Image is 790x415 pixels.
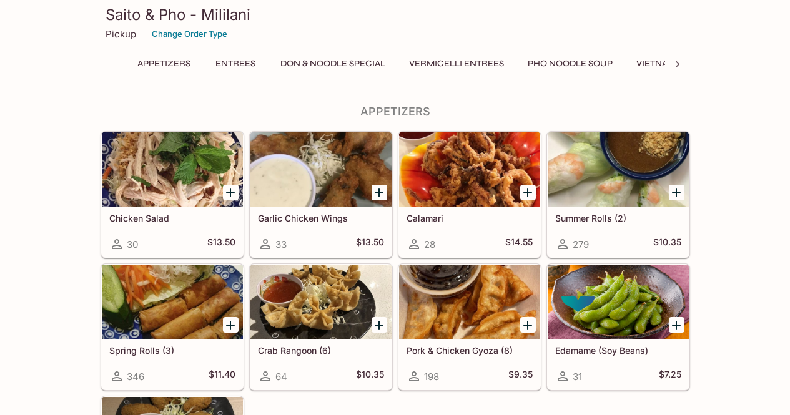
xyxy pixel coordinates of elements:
[508,369,533,384] h5: $9.35
[109,345,235,356] h5: Spring Rolls (3)
[106,28,136,40] p: Pickup
[659,369,681,384] h5: $7.25
[146,24,233,44] button: Change Order Type
[407,213,533,223] h5: Calamari
[424,371,439,383] span: 198
[547,132,689,258] a: Summer Rolls (2)279$10.35
[407,345,533,356] h5: Pork & Chicken Gyoza (8)
[101,105,690,119] h4: Appetizers
[573,238,589,250] span: 279
[101,264,244,390] a: Spring Rolls (3)346$11.40
[131,55,197,72] button: Appetizers
[372,317,387,333] button: Add Crab Rangoon (6)
[520,185,536,200] button: Add Calamari
[555,213,681,223] h5: Summer Rolls (2)
[207,237,235,251] h5: $13.50
[399,132,540,207] div: Calamari
[424,238,435,250] span: 28
[398,264,541,390] a: Pork & Chicken Gyoza (8)198$9.35
[555,345,681,356] h5: Edamame (Soy Beans)
[207,55,264,72] button: Entrees
[223,185,239,200] button: Add Chicken Salad
[275,371,287,383] span: 64
[101,132,244,258] a: Chicken Salad30$13.50
[223,317,239,333] button: Add Spring Rolls (3)
[209,369,235,384] h5: $11.40
[521,55,620,72] button: Pho Noodle Soup
[106,5,685,24] h3: Saito & Pho - Mililani
[102,265,243,339] div: Spring Rolls (3)
[102,132,243,207] div: Chicken Salad
[573,371,582,383] span: 31
[258,213,384,223] h5: Garlic Chicken Wings
[372,185,387,200] button: Add Garlic Chicken Wings
[505,237,533,251] h5: $14.55
[520,317,536,333] button: Add Pork & Chicken Gyoza (8)
[356,369,384,384] h5: $10.35
[402,55,511,72] button: Vermicelli Entrees
[669,317,684,333] button: Add Edamame (Soy Beans)
[356,237,384,251] h5: $13.50
[547,264,689,390] a: Edamame (Soy Beans)31$7.25
[548,132,689,207] div: Summer Rolls (2)
[250,265,392,339] div: Crab Rangoon (6)
[127,371,144,383] span: 346
[399,265,540,339] div: Pork & Chicken Gyoza (8)
[630,55,761,72] button: Vietnamese Sandwiches
[274,55,392,72] button: Don & Noodle Special
[250,264,392,390] a: Crab Rangoon (6)64$10.35
[548,265,689,339] div: Edamame (Soy Beans)
[398,132,541,258] a: Calamari28$14.55
[653,237,681,251] h5: $10.35
[669,185,684,200] button: Add Summer Rolls (2)
[258,345,384,356] h5: Crab Rangoon (6)
[109,213,235,223] h5: Chicken Salad
[275,238,287,250] span: 33
[127,238,138,250] span: 30
[250,132,392,258] a: Garlic Chicken Wings33$13.50
[250,132,392,207] div: Garlic Chicken Wings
